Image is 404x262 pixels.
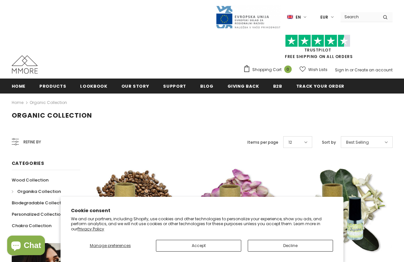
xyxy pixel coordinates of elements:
[12,211,63,217] span: Personalized Collection
[12,55,38,74] img: MMORE Cases
[216,5,281,29] img: Javni Razpis
[39,83,66,89] span: Products
[288,139,292,146] span: 12
[156,240,241,252] button: Accept
[30,100,67,105] a: Organic Collection
[346,139,369,146] span: Best Selling
[71,216,333,232] p: We and our partners, including Shopify, use cookies and other technologies to personalize your ex...
[12,223,51,229] span: Chakra Collection
[341,12,378,22] input: Search Site
[228,83,259,89] span: Giving back
[39,79,66,93] a: Products
[12,177,49,183] span: Wood Collection
[350,67,354,73] span: or
[163,79,186,93] a: support
[12,160,44,167] span: Categories
[285,35,350,47] img: Trust Pilot Stars
[322,139,336,146] label: Sort by
[12,197,68,209] a: Biodegradable Collection
[243,37,393,59] span: FREE SHIPPING ON ALL ORDERS
[247,139,278,146] label: Items per page
[304,47,331,53] a: Trustpilot
[308,66,327,73] span: Wish Lists
[273,79,282,93] a: B2B
[287,14,293,20] img: i-lang-1.png
[284,65,292,73] span: 0
[80,79,107,93] a: Lookbook
[296,14,301,21] span: en
[12,220,51,231] a: Chakra Collection
[296,83,344,89] span: Track your order
[12,200,68,206] span: Biodegradable Collection
[17,188,61,195] span: Organika Collection
[273,83,282,89] span: B2B
[90,243,131,248] span: Manage preferences
[12,99,23,107] a: Home
[121,83,149,89] span: Our Story
[121,79,149,93] a: Our Story
[12,174,49,186] a: Wood Collection
[296,79,344,93] a: Track your order
[300,64,327,75] a: Wish Lists
[248,240,333,252] button: Decline
[228,79,259,93] a: Giving back
[77,226,104,232] a: Privacy Policy
[12,186,61,197] a: Organika Collection
[12,83,26,89] span: Home
[80,83,107,89] span: Lookbook
[243,65,295,75] a: Shopping Cart 0
[200,79,214,93] a: Blog
[200,83,214,89] span: Blog
[216,14,281,20] a: Javni Razpis
[252,66,282,73] span: Shopping Cart
[163,83,186,89] span: support
[12,111,92,120] span: Organic Collection
[12,79,26,93] a: Home
[355,67,393,73] a: Create an account
[5,236,47,257] inbox-online-store-chat: Shopify online store chat
[12,209,63,220] a: Personalized Collection
[23,138,41,146] span: Refine by
[320,14,328,21] span: EUR
[335,67,349,73] a: Sign In
[71,207,333,214] h2: Cookie consent
[71,240,149,252] button: Manage preferences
